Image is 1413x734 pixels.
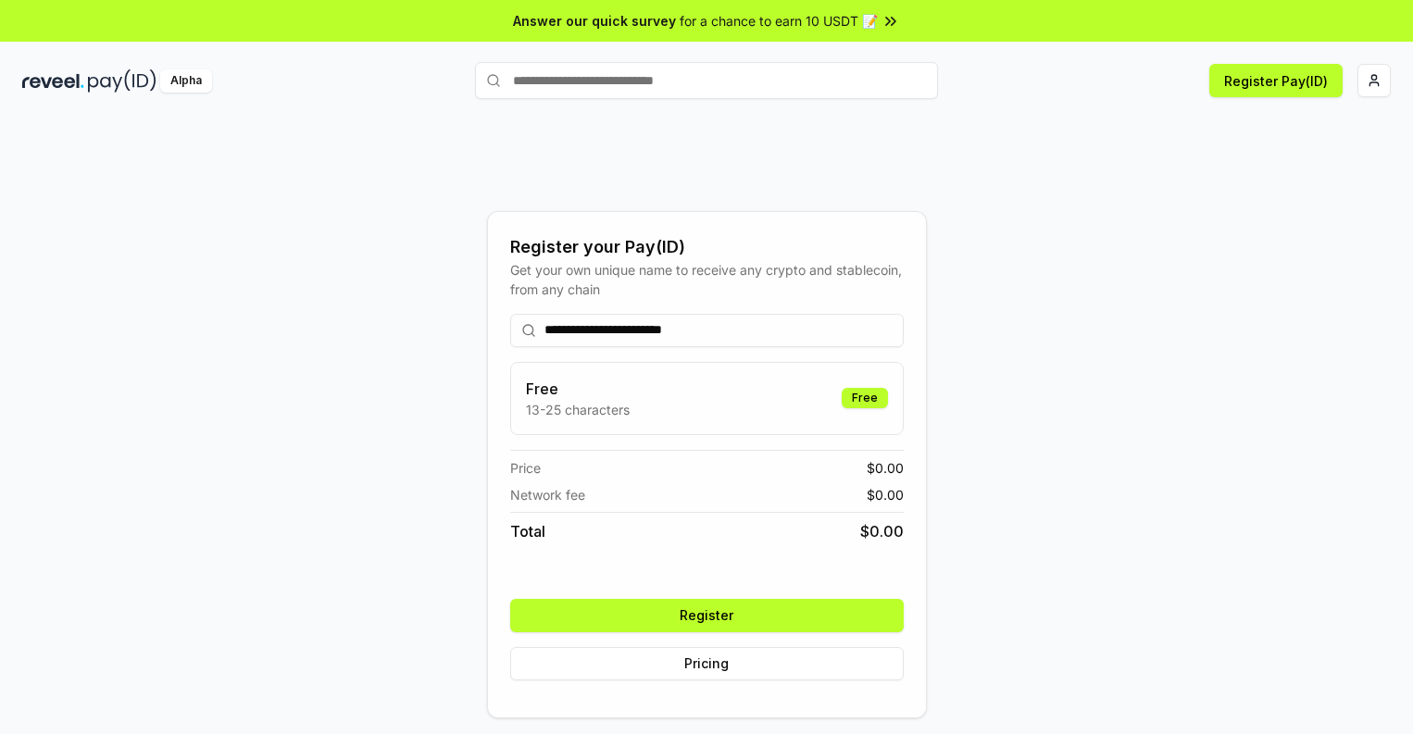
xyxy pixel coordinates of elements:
[510,599,904,632] button: Register
[867,485,904,504] span: $ 0.00
[680,11,878,31] span: for a chance to earn 10 USDT 📝
[510,520,545,542] span: Total
[510,260,904,299] div: Get your own unique name to receive any crypto and stablecoin, from any chain
[510,234,904,260] div: Register your Pay(ID)
[867,458,904,478] span: $ 0.00
[510,458,541,478] span: Price
[22,69,84,93] img: reveel_dark
[513,11,676,31] span: Answer our quick survey
[526,378,630,400] h3: Free
[1209,64,1343,97] button: Register Pay(ID)
[88,69,156,93] img: pay_id
[842,388,888,408] div: Free
[510,647,904,680] button: Pricing
[860,520,904,542] span: $ 0.00
[160,69,212,93] div: Alpha
[510,485,585,504] span: Network fee
[526,400,630,419] p: 13-25 characters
